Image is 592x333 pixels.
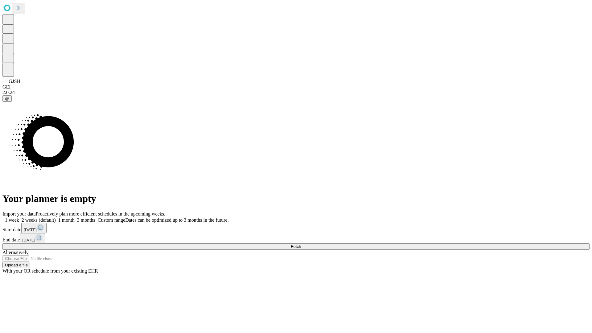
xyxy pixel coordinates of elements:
span: Alternatively [2,250,28,255]
span: 1 month [58,217,75,223]
span: GJSH [9,79,20,84]
span: 1 week [5,217,19,223]
span: With your OR schedule from your existing EHR [2,268,98,273]
button: [DATE] [21,223,47,233]
button: @ [2,95,12,102]
h1: Your planner is empty [2,193,590,204]
button: [DATE] [20,233,45,243]
span: Fetch [291,244,301,249]
div: End date [2,233,590,243]
div: 2.0.241 [2,90,590,95]
span: Dates can be optimized up to 3 months in the future. [125,217,228,223]
span: 3 months [77,217,95,223]
span: [DATE] [22,238,35,242]
span: Proactively plan more efficient schedules in the upcoming weeks. [36,211,165,216]
span: Import your data [2,211,36,216]
div: Start date [2,223,590,233]
button: Upload a file [2,262,30,268]
button: Fetch [2,243,590,250]
span: @ [5,96,9,101]
span: Custom range [98,217,125,223]
div: GEI [2,84,590,90]
span: 2 weeks (default) [22,217,56,223]
span: [DATE] [24,228,37,232]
